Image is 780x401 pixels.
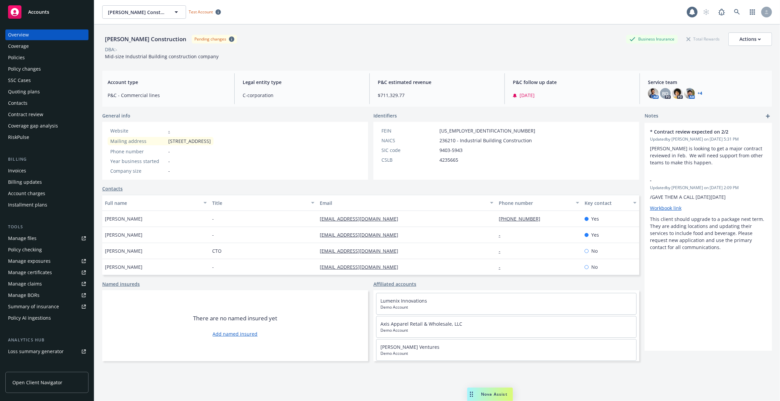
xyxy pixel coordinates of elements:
span: Yes [591,231,599,238]
div: Policies [8,52,25,63]
a: Manage exposures [5,256,88,266]
div: Company size [110,167,166,174]
div: Installment plans [8,199,47,210]
span: BD [662,90,669,97]
a: - [499,264,506,270]
button: Full name [102,195,209,211]
button: Nova Assist [467,388,513,401]
span: Accounts [28,9,49,15]
a: [PERSON_NAME] Ventures [380,344,439,350]
a: Manage BORs [5,290,88,301]
div: Title [212,199,307,207]
a: Accounts [5,3,88,21]
a: Named insureds [102,280,140,288]
div: Contract review [8,109,43,120]
div: Phone number [110,148,166,155]
a: add [764,112,772,120]
span: [PERSON_NAME] [105,215,142,222]
span: Service team [648,79,767,86]
span: Updated by [PERSON_NAME] on [DATE] 2:09 PM [650,185,767,191]
a: Quoting plans [5,86,88,97]
span: P&C follow up date [513,79,632,86]
div: Mailing address [110,138,166,145]
span: - [168,167,170,174]
span: - [212,215,214,222]
a: Search [730,5,744,19]
div: Contacts [8,98,27,108]
a: +4 [698,91,702,95]
span: * Contract review expected on 2/2 [650,128,749,135]
div: [PERSON_NAME] Construction [102,35,189,44]
div: Billing updates [8,177,42,187]
div: Manage files [8,233,37,244]
div: SSC Cases [8,75,31,86]
span: Mid-size Industrial Building construction company [105,53,219,60]
span: Test Account [189,9,213,15]
div: Quoting plans [8,86,40,97]
button: [PERSON_NAME] Construction [102,5,186,19]
div: NAICS [381,137,437,144]
span: P&C estimated revenue [378,79,496,86]
span: [PERSON_NAME] is looking to get a major contract reviewed in Feb. We will need support from other... [650,145,764,166]
div: Key contact [585,199,629,207]
span: No [591,263,598,270]
a: Policy changes [5,64,88,74]
a: - [499,248,506,254]
div: Manage certificates [8,267,52,278]
span: Notes [645,112,658,120]
span: [PERSON_NAME] [105,247,142,254]
span: No [591,247,598,254]
a: Contract review [5,109,88,120]
a: Workbook link [650,205,681,211]
a: Coverage [5,41,88,52]
a: [PHONE_NUMBER] [499,216,546,222]
div: SIC code [381,147,437,154]
span: C-corporation [243,92,361,99]
div: Manage BORs [8,290,40,301]
div: Actions [739,33,761,46]
span: 9403-5943 [439,147,463,154]
div: Loss summary generator [8,346,64,357]
span: [PERSON_NAME] [105,263,142,270]
span: [STREET_ADDRESS] [168,138,211,145]
span: Nova Assist [481,391,507,397]
div: Drag to move [467,388,476,401]
div: Policy changes [8,64,41,74]
a: Policy checking [5,244,88,255]
a: Manage certificates [5,267,88,278]
span: [PERSON_NAME] Construction [108,9,166,16]
div: Business Insurance [626,35,678,43]
button: Email [317,195,496,211]
button: Title [209,195,317,211]
a: Policies [5,52,88,63]
button: Phone number [496,195,582,211]
span: Identifiers [373,112,397,119]
a: Invoices [5,165,88,176]
span: Open Client Navigator [12,379,62,386]
a: Lumenix Innovations [380,298,427,304]
div: Tools [5,224,88,230]
a: Switch app [746,5,759,19]
a: Manage claims [5,278,88,289]
a: - [499,232,506,238]
div: Coverage gap analysis [8,121,58,131]
span: CTO [212,247,222,254]
a: Summary of insurance [5,301,88,312]
div: Billing [5,156,88,163]
span: 236210 - Industrial Building Construction [439,137,532,144]
a: [EMAIL_ADDRESS][DOMAIN_NAME] [320,232,404,238]
div: Manage exposures [8,256,51,266]
span: Pending changes [192,35,237,43]
div: Manage claims [8,278,42,289]
span: [DATE] [520,92,535,99]
img: photo [648,88,659,99]
p: /GAVE THEM A CALL [DATE][DATE] [650,193,767,200]
span: Demo Account [380,327,632,333]
a: Installment plans [5,199,88,210]
span: - [168,158,170,165]
span: - [212,263,214,270]
div: -Updatedby [PERSON_NAME] on [DATE] 2:09 PM/GAVE THEM A CALL [DATE][DATE]Workbook linkThis client ... [645,171,772,256]
div: Policy checking [8,244,42,255]
div: Invoices [8,165,26,176]
div: Overview [8,29,29,40]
